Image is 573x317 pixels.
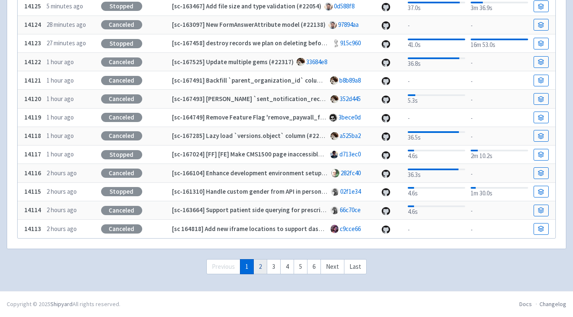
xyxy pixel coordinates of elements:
b: 14118 [24,132,41,140]
div: 36.3s [408,167,465,180]
time: 28 minutes ago [47,21,86,29]
a: Build Details [534,130,549,142]
a: Changelog [539,300,566,308]
div: - [408,223,465,235]
strong: [sc-167024] [FF] [FE] Make CMS1500 page inaccessible to users with Starter Plans from sidebar (#2... [172,150,461,158]
div: Canceled [101,169,142,178]
b: 14114 [24,206,41,214]
div: Canceled [101,94,142,104]
div: 2m 10.2s [471,148,528,161]
time: 27 minutes ago [47,39,86,47]
time: 5 minutes ago [47,2,83,10]
b: 14122 [24,58,41,66]
time: 1 hour ago [47,95,74,103]
strong: [sc-164749] Remove Feature Flag 'remove_paywall_from_trial_signup' (#22048) [172,113,397,121]
b: 14125 [24,2,41,10]
strong: [sc-167493] [PERSON_NAME] `sent_notification_records.parent_organization_id` column NOT NULL (#22... [172,95,484,103]
time: 2 hours ago [47,225,77,233]
div: - [471,168,528,179]
a: 4 [280,259,294,275]
a: Build Details [534,93,549,105]
time: 1 hour ago [47,150,74,158]
a: 97894aa [338,21,359,29]
div: Canceled [101,57,142,67]
div: 4.6s [408,204,465,217]
div: 4.6s [408,148,465,161]
div: - [408,19,465,31]
div: 5.3s [408,93,465,106]
a: 66c70ce [340,206,361,214]
time: 2 hours ago [47,187,77,195]
time: 1 hour ago [47,76,74,84]
a: 3 [267,259,281,275]
b: 14115 [24,187,41,195]
div: Canceled [101,76,142,85]
div: - [471,112,528,123]
b: 14124 [24,21,41,29]
time: 2 hours ago [47,169,77,177]
div: 1m 30.0s [471,185,528,198]
div: Stopped [101,150,142,159]
a: 915c960 [340,39,361,47]
a: Shipyard [50,300,73,308]
time: 1 hour ago [47,132,74,140]
a: Build Details [534,205,549,216]
a: a525ba2 [340,132,361,140]
div: Canceled [101,131,142,140]
b: 14123 [24,39,41,47]
div: - [471,57,528,68]
a: c9cce66 [340,225,361,233]
a: Build Details [534,0,549,12]
time: 1 hour ago [47,58,74,66]
a: Build Details [534,19,549,31]
a: Next [320,259,344,275]
a: Build Details [534,56,549,68]
b: 14117 [24,150,41,158]
div: Stopped [101,2,142,11]
div: Copyright © 2025 All rights reserved. [7,300,120,309]
a: 02f1e34 [340,187,361,195]
a: b8b89a8 [339,76,361,84]
a: 5 [294,259,307,275]
strong: [sc-163097] New FormAnswerAttribute model (#22138) [172,21,326,29]
time: 2 hours ago [47,206,77,214]
div: 41.0s [408,37,465,50]
a: 6 [307,259,321,275]
div: - [471,94,528,105]
div: - [471,75,528,86]
a: Last [344,259,367,275]
div: - [471,19,528,31]
strong: [sc-161310] Handle custom gender from API in personal info section/form (#22077) [172,187,403,195]
div: Stopped [101,187,142,196]
div: Stopped [101,39,142,48]
time: 1 hour ago [47,113,74,121]
a: 2 [253,259,267,275]
div: Canceled [101,206,142,215]
a: 3bece0d [339,113,361,121]
a: Build Details [534,75,549,86]
div: - [471,205,528,216]
div: - [408,75,465,86]
a: 352d445 [340,95,361,103]
b: 14116 [24,169,41,177]
a: 1 [240,259,254,275]
a: 33684e8 [306,58,327,66]
div: 36.8s [408,56,465,69]
div: Canceled [101,113,142,122]
b: 14119 [24,113,41,121]
a: Docs [519,300,532,308]
strong: [sc-163664] Support patient side querying for prescriptionMedications (#22134) [172,206,396,214]
b: 14121 [24,76,41,84]
a: 0d588f8 [334,2,354,10]
strong: [sc-167491] Backfill `parent_organization_id` column, part 9 (#22308) [172,76,371,84]
strong: [sc 164818] Add new iframe locations to support dash (#22169) [172,225,348,233]
strong: [sc-163467] Add file size and type validation (#22054) [172,2,321,10]
strong: [sc-167285] Lazy load `versions.object` column (#22277) [172,132,331,140]
a: Build Details [534,149,549,161]
a: Build Details [534,112,549,123]
div: Canceled [101,224,142,234]
b: 14113 [24,225,41,233]
strong: [sc-166104] Enhance development environment setup script with improved UX and robustness (#22085) [172,169,460,177]
a: Build Details [534,186,549,197]
b: 14120 [24,95,41,103]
